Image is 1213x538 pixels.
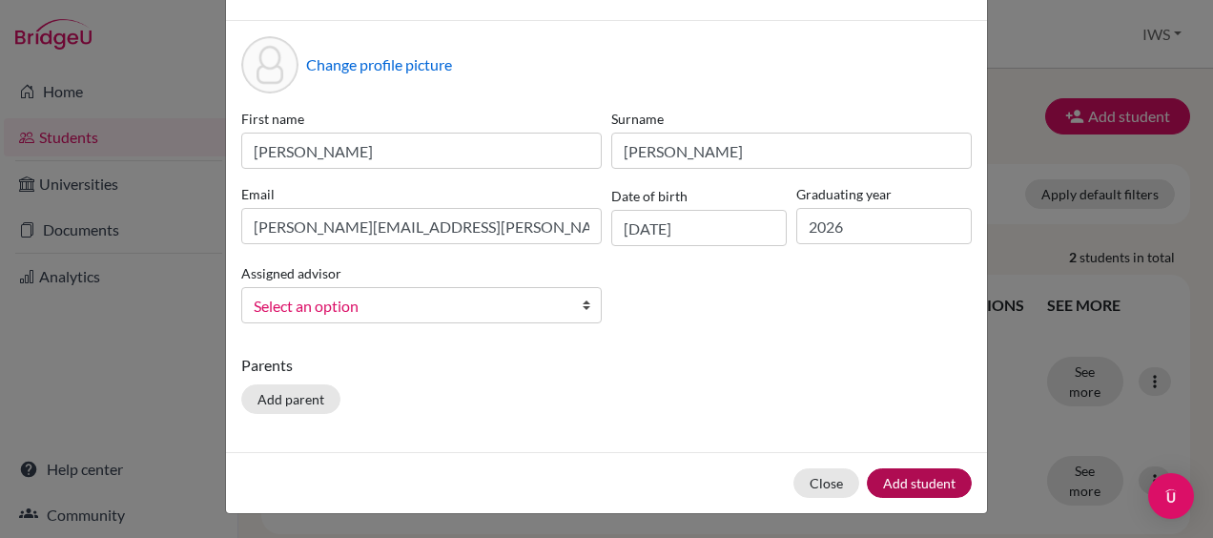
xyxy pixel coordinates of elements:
[796,184,972,204] label: Graduating year
[241,109,602,129] label: First name
[241,384,340,414] button: Add parent
[241,354,972,377] p: Parents
[241,36,298,93] div: Profile picture
[611,186,688,206] label: Date of birth
[241,263,341,283] label: Assigned advisor
[793,468,859,498] button: Close
[611,210,787,246] input: dd/mm/yyyy
[867,468,972,498] button: Add student
[1148,473,1194,519] div: Open Intercom Messenger
[241,184,602,204] label: Email
[611,109,972,129] label: Surname
[254,294,565,319] span: Select an option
